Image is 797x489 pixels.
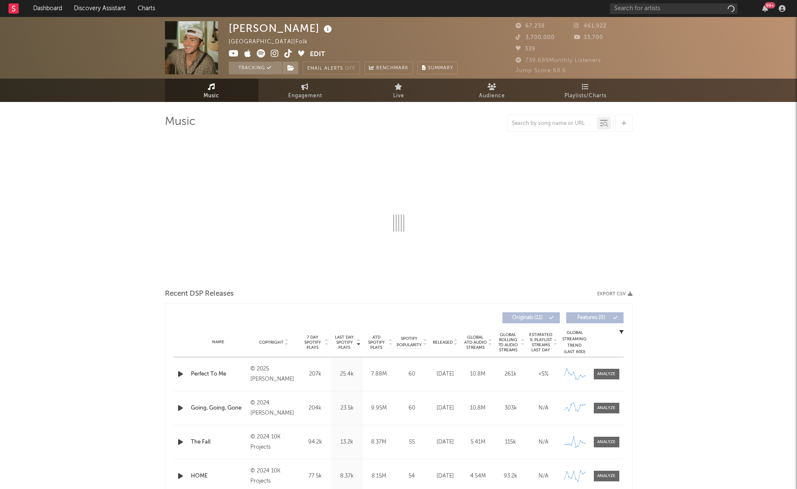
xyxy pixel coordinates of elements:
[529,404,558,413] div: N/A
[417,62,458,74] button: Summary
[529,332,553,353] span: Estimated % Playlist Streams Last Day
[397,336,422,348] span: Spotify Popularity
[204,91,219,101] span: Music
[191,438,247,447] a: The Fall
[229,21,334,35] div: [PERSON_NAME]
[301,404,329,413] div: 204k
[333,335,356,350] span: Last Day Spotify Plays
[502,312,560,323] button: Originals(11)
[397,472,427,481] div: 54
[250,398,297,418] div: © 2024 [PERSON_NAME]
[464,472,492,481] div: 4.54M
[428,66,453,71] span: Summary
[496,472,525,481] div: 93.2k
[333,472,361,481] div: 8.37k
[301,438,329,447] div: 94.2k
[259,340,284,345] span: Copyright
[365,438,393,447] div: 8.37M
[562,330,587,355] div: Global Streaming Trend (Last 60D)
[301,370,329,379] div: 207k
[464,335,487,350] span: Global ATD Audio Streams
[191,472,247,481] a: HOME
[258,79,352,102] a: Engagement
[376,63,408,73] span: Benchmark
[310,49,325,60] button: Edit
[539,79,632,102] a: Playlists/Charts
[445,79,539,102] a: Audience
[496,332,520,353] span: Global Rolling 7D Audio Streams
[352,79,445,102] a: Live
[191,339,247,345] div: Name
[250,364,297,384] div: © 2025 [PERSON_NAME]
[464,404,492,413] div: 10.8M
[762,5,768,12] button: 99+
[479,91,505,101] span: Audience
[566,312,624,323] button: Features(0)
[397,404,427,413] div: 60
[516,58,601,63] span: 739,689 Monthly Listeners
[516,46,536,52] span: 339
[516,23,545,29] span: 67,238
[610,3,737,14] input: Search for artists
[301,472,329,481] div: 77.5k
[433,340,453,345] span: Released
[464,438,492,447] div: 5.41M
[191,404,247,413] a: Going, Going, Gone
[333,404,361,413] div: 23.5k
[365,404,393,413] div: 9.95M
[529,438,558,447] div: N/A
[333,438,361,447] div: 13.2k
[365,472,393,481] div: 8.15M
[165,289,234,299] span: Recent DSP Releases
[303,62,360,74] button: Email AlertsOff
[516,35,555,40] span: 3,700,000
[597,291,632,297] button: Export CSV
[564,91,607,101] span: Playlists/Charts
[397,438,427,447] div: 55
[516,68,566,73] span: Jump Score: 68.6
[431,370,459,379] div: [DATE]
[496,370,525,379] div: 261k
[229,37,318,47] div: [GEOGRAPHIC_DATA] | Folk
[229,62,282,74] button: Tracking
[191,370,247,379] a: Perfect To Me
[572,315,611,320] span: Features ( 0 )
[529,472,558,481] div: N/A
[496,438,525,447] div: 115k
[301,335,324,350] span: 7 Day Spotify Plays
[165,79,258,102] a: Music
[431,472,459,481] div: [DATE]
[333,370,361,379] div: 25.4k
[529,370,558,379] div: <5%
[508,315,547,320] span: Originals ( 11 )
[364,62,413,74] a: Benchmark
[288,91,322,101] span: Engagement
[345,66,355,71] em: Off
[574,23,607,29] span: 461,922
[508,120,597,127] input: Search by song name or URL
[464,370,492,379] div: 10.8M
[765,2,775,8] div: 99 +
[393,91,404,101] span: Live
[431,438,459,447] div: [DATE]
[250,432,297,452] div: © 2024 10K Projects
[250,466,297,486] div: © 2024 10K Projects
[365,370,393,379] div: 7.88M
[431,404,459,413] div: [DATE]
[365,335,388,350] span: ATD Spotify Plays
[574,35,603,40] span: 33,700
[496,404,525,413] div: 303k
[397,370,427,379] div: 60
